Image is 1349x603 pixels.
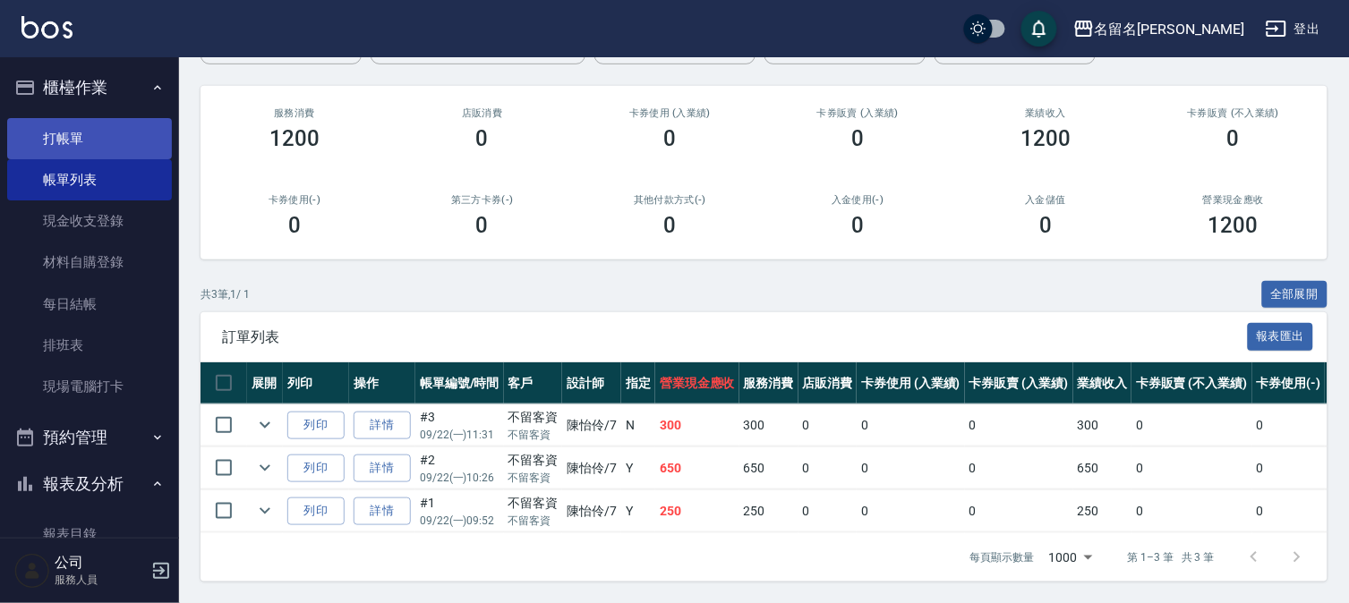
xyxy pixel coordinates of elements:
[621,362,655,404] th: 指定
[1073,404,1132,446] td: 300
[415,447,504,489] td: #2
[1131,490,1251,532] td: 0
[1020,126,1071,151] h3: 1200
[798,404,858,446] td: 0
[970,549,1035,565] p: 每頁顯示數量
[1042,533,1099,582] div: 1000
[621,490,655,532] td: Y
[7,118,172,159] a: 打帳單
[965,490,1073,532] td: 0
[1073,447,1132,489] td: 650
[508,451,559,470] div: 不留客資
[508,494,559,513] div: 不留客資
[1161,194,1306,206] h2: 營業現金應收
[1252,490,1326,532] td: 0
[252,497,278,524] button: expand row
[857,447,965,489] td: 0
[354,454,411,482] a: 詳情
[7,514,172,555] a: 報表目錄
[739,447,798,489] td: 650
[252,454,278,481] button: expand row
[222,328,1248,346] span: 訂單列表
[1131,447,1251,489] td: 0
[664,213,677,238] h3: 0
[1227,126,1240,151] h3: 0
[1248,323,1314,351] button: 報表匯出
[664,126,677,151] h3: 0
[562,404,621,446] td: 陳怡伶 /7
[1252,447,1326,489] td: 0
[420,513,499,529] p: 09/22 (一) 09:52
[222,107,367,119] h3: 服務消費
[851,126,864,151] h3: 0
[1131,362,1251,404] th: 卡券販賣 (不入業績)
[7,200,172,242] a: 現金收支登錄
[508,513,559,529] p: 不留客資
[621,447,655,489] td: Y
[1252,362,1326,404] th: 卡券使用(-)
[1039,213,1052,238] h3: 0
[7,325,172,366] a: 排班表
[287,497,345,525] button: 列印
[621,404,655,446] td: N
[798,362,858,404] th: 店販消費
[655,404,739,446] td: 300
[1073,362,1132,404] th: 業績收入
[857,404,965,446] td: 0
[1262,281,1328,309] button: 全部展開
[598,107,743,119] h2: 卡券使用 (入業績)
[1248,327,1314,344] a: 報表匯出
[349,362,415,404] th: 操作
[1131,404,1251,446] td: 0
[504,362,563,404] th: 客戶
[55,572,146,588] p: 服務人員
[857,490,965,532] td: 0
[739,490,798,532] td: 250
[7,159,172,200] a: 帳單列表
[7,64,172,111] button: 櫃檯作業
[247,362,283,404] th: 展開
[415,404,504,446] td: #3
[508,470,559,486] p: 不留客資
[965,447,1073,489] td: 0
[1252,404,1326,446] td: 0
[655,447,739,489] td: 650
[55,554,146,572] h5: 公司
[739,404,798,446] td: 300
[420,427,499,443] p: 09/22 (一) 11:31
[1021,11,1057,47] button: save
[1095,18,1244,40] div: 名留名[PERSON_NAME]
[7,366,172,407] a: 現場電腦打卡
[201,286,250,302] p: 共 3 筆, 1 / 1
[1128,549,1215,565] p: 第 1–3 筆 共 3 筆
[415,490,504,532] td: #1
[739,362,798,404] th: 服務消費
[973,107,1118,119] h2: 業績收入
[857,362,965,404] th: 卡券使用 (入業績)
[287,454,345,482] button: 列印
[7,242,172,283] a: 材料自購登錄
[1073,490,1132,532] td: 250
[354,497,411,525] a: 詳情
[287,412,345,439] button: 列印
[252,412,278,438] button: expand row
[7,414,172,461] button: 預約管理
[21,16,73,38] img: Logo
[7,461,172,507] button: 報表及分析
[965,362,1073,404] th: 卡券販賣 (入業績)
[562,362,621,404] th: 設計師
[798,447,858,489] td: 0
[7,284,172,325] a: 每日結帳
[598,194,743,206] h2: 其他付款方式(-)
[785,194,930,206] h2: 入金使用(-)
[269,126,320,151] h3: 1200
[14,553,50,589] img: Person
[785,107,930,119] h2: 卡券販賣 (入業績)
[476,213,489,238] h3: 0
[798,490,858,532] td: 0
[222,194,367,206] h2: 卡券使用(-)
[655,362,739,404] th: 營業現金應收
[508,408,559,427] div: 不留客資
[410,194,555,206] h2: 第三方卡券(-)
[354,412,411,439] a: 詳情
